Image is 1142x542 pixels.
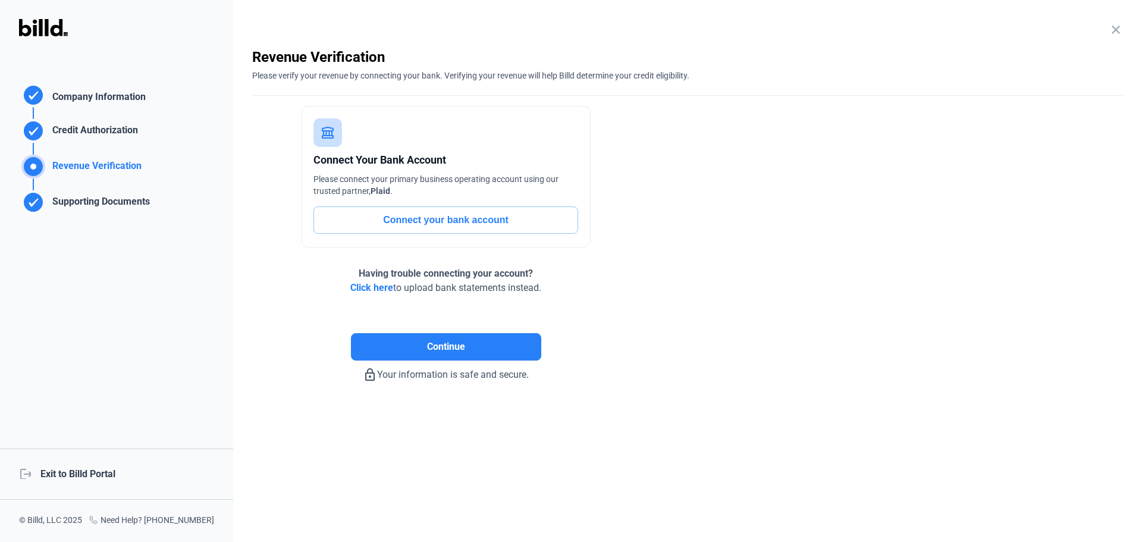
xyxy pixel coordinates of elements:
[48,90,146,107] div: Company Information
[350,282,393,293] span: Click here
[48,195,150,214] div: Supporting Documents
[371,186,390,196] span: Plaid
[427,340,465,354] span: Continue
[313,206,578,234] button: Connect your bank account
[252,361,639,382] div: Your information is safe and secure.
[48,123,138,143] div: Credit Authorization
[48,159,142,178] div: Revenue Verification
[313,152,578,168] div: Connect Your Bank Account
[351,333,541,361] button: Continue
[313,173,578,197] div: Please connect your primary business operating account using our trusted partner, .
[350,267,541,295] div: to upload bank statements instead.
[19,467,31,479] mat-icon: logout
[363,368,377,382] mat-icon: lock_outline
[252,48,1123,67] div: Revenue Verification
[19,19,68,36] img: Billd Logo
[89,514,214,528] div: Need Help? [PHONE_NUMBER]
[19,514,82,528] div: © Billd, LLC 2025
[1109,23,1123,37] mat-icon: close
[252,67,1123,82] div: Please verify your revenue by connecting your bank. Verifying your revenue will help Billd determ...
[359,268,533,279] span: Having trouble connecting your account?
